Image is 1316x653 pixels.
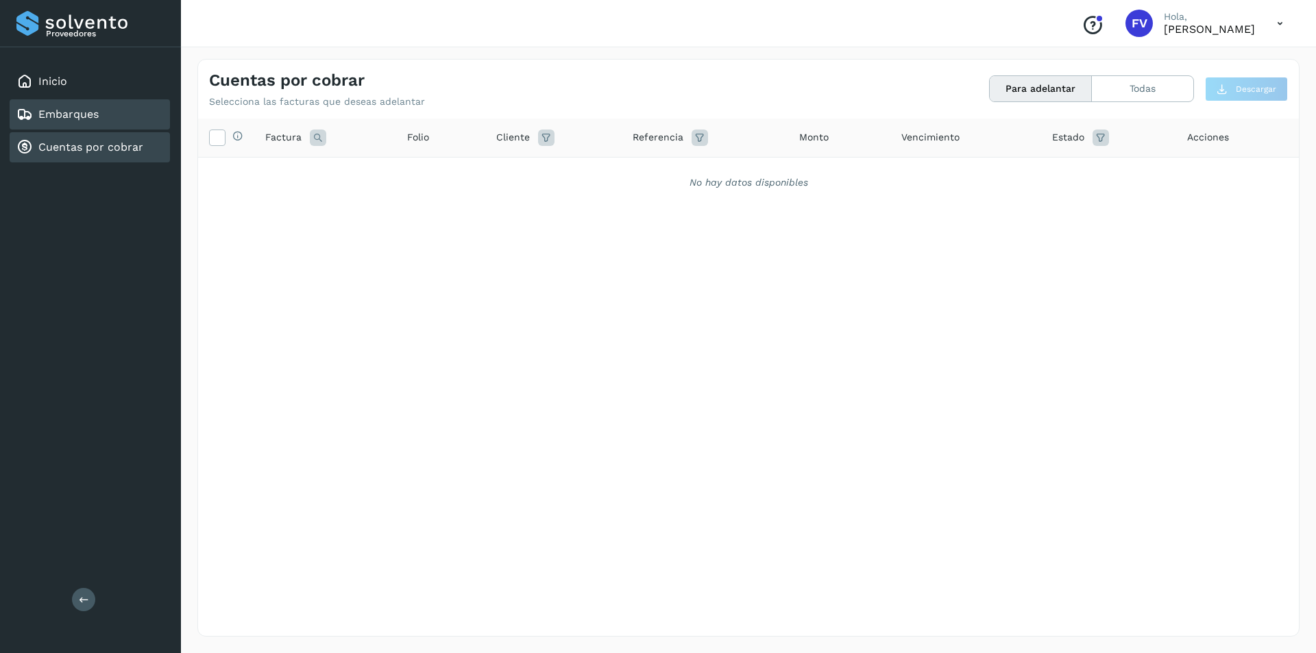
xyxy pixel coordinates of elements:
[1187,130,1229,145] span: Acciones
[38,108,99,121] a: Embarques
[633,130,683,145] span: Referencia
[10,66,170,97] div: Inicio
[265,130,302,145] span: Factura
[10,99,170,130] div: Embarques
[216,175,1281,190] div: No hay datos disponibles
[1052,130,1084,145] span: Estado
[496,130,530,145] span: Cliente
[209,96,425,108] p: Selecciona las facturas que deseas adelantar
[990,76,1092,101] button: Para adelantar
[901,130,960,145] span: Vencimiento
[46,29,164,38] p: Proveedores
[1164,23,1255,36] p: FLOR VILCHIS ESPINOSA
[407,130,429,145] span: Folio
[38,140,143,153] a: Cuentas por cobrar
[1205,77,1288,101] button: Descargar
[10,132,170,162] div: Cuentas por cobrar
[1164,11,1255,23] p: Hola,
[209,71,365,90] h4: Cuentas por cobrar
[799,130,829,145] span: Monto
[1236,83,1276,95] span: Descargar
[1092,76,1193,101] button: Todas
[38,75,67,88] a: Inicio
